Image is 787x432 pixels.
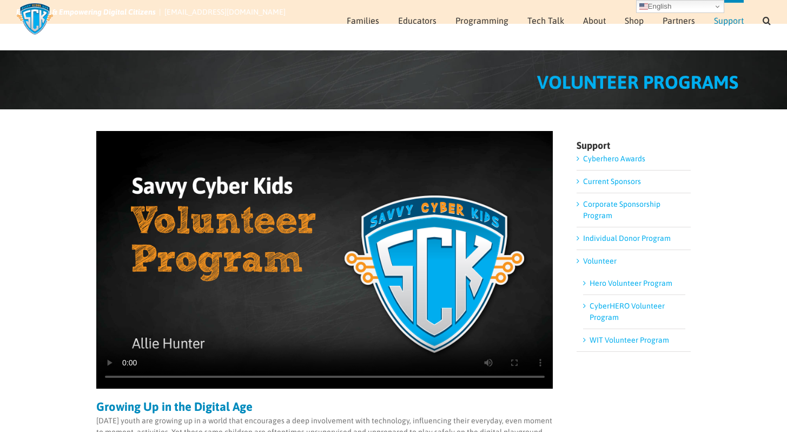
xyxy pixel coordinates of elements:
span: Educators [398,16,437,25]
h4: Support [577,141,691,150]
span: Shop [625,16,644,25]
span: About [583,16,606,25]
a: Cyberhero Awards [583,154,645,163]
a: WIT Volunteer Program [590,336,669,344]
a: Hero Volunteer Program [590,279,672,287]
span: Tech Talk [527,16,564,25]
video: Sorry, your browser doesn't support embedded videos. [96,131,553,389]
a: Current Sponsors [583,177,641,186]
span: Families [347,16,379,25]
a: Volunteer [583,257,617,265]
strong: Growing Up in the Digital Age [96,400,253,414]
span: Support [714,16,744,25]
a: Corporate Sponsorship Program [583,200,660,220]
a: Individual Donor Program [583,234,671,243]
span: Programming [455,16,508,25]
a: CyberHERO Volunteer Program [590,302,665,322]
img: en [639,2,648,11]
span: Partners [663,16,695,25]
img: Savvy Cyber Kids Logo [16,3,54,35]
span: VOLUNTEER PROGRAMS [537,71,738,93]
